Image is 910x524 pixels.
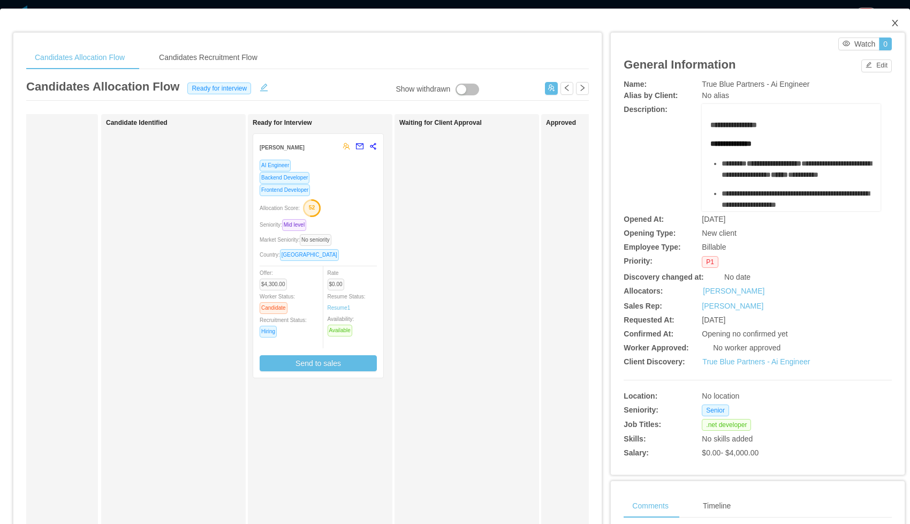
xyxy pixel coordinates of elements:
[702,316,725,324] span: [DATE]
[396,84,450,95] div: Show withdrawn
[26,46,133,70] div: Candidates Allocation Flow
[702,80,809,88] span: True Blue Partners - Ai Engineer
[624,392,657,400] b: Location:
[328,294,366,311] span: Resume Status:
[260,160,291,171] span: AI Engineer
[309,204,315,211] text: 52
[624,357,685,366] b: Client Discovery:
[546,119,696,127] h1: Approved
[713,343,780,352] span: No worker approved
[879,38,892,50] button: 0
[255,81,272,92] button: icon: edit
[280,249,339,261] span: [GEOGRAPHIC_DATA]
[891,19,899,27] i: icon: close
[702,104,881,211] div: rdw-wrapper
[624,494,677,518] div: Comments
[328,270,348,287] span: Rate
[624,406,658,414] b: Seniority:
[624,302,662,310] b: Sales Rep:
[624,80,647,88] b: Name:
[150,46,266,70] div: Candidates Recruitment Flow
[576,82,589,95] button: icon: right
[702,435,753,443] span: No skills added
[260,270,291,287] span: Offer:
[702,256,718,268] span: P1
[260,294,295,311] span: Worker Status:
[560,82,573,95] button: icon: left
[702,448,759,457] span: $0.00 - $4,000.00
[260,252,343,258] span: Country:
[702,391,836,402] div: No location
[343,143,350,150] span: team
[624,448,649,457] b: Salary:
[260,145,305,151] strong: [PERSON_NAME]
[624,56,735,73] article: General Information
[369,143,377,150] span: share-alt
[702,405,729,416] span: Senior
[624,316,674,324] b: Requested At:
[702,229,737,237] span: New client
[260,205,300,211] span: Allocation Score:
[702,419,751,431] span: .net developer
[26,78,179,95] article: Candidates Allocation Flow
[624,287,663,295] b: Allocators:
[260,355,377,371] button: Send to sales
[545,82,558,95] button: icon: usergroup-add
[328,325,352,336] span: Available
[328,279,344,290] span: $0.00
[260,317,307,334] span: Recruitment Status:
[710,119,873,227] div: rdw-editor
[260,222,310,228] span: Seniority:
[260,326,277,338] span: Hiring
[253,119,403,127] h1: Ready for Interview
[328,316,357,333] span: Availability:
[624,420,661,429] b: Job Titles:
[624,330,673,338] b: Confirmed At:
[300,199,321,216] button: 52
[702,357,810,366] a: True Blue Partners - Ai Engineer
[260,184,310,196] span: Frontend Developer
[702,215,725,223] span: [DATE]
[624,257,653,265] b: Priority:
[694,494,739,518] div: Timeline
[328,304,351,312] a: Resume1
[624,229,676,237] b: Opening Type:
[260,279,287,290] span: $4,300.00
[260,302,287,314] span: Candidate
[282,219,306,231] span: Mid level
[624,215,664,223] b: Opened At:
[880,9,910,39] button: Close
[260,237,336,243] span: Market Seniority:
[703,286,764,297] a: [PERSON_NAME]
[106,119,256,127] h1: Candidate Identified
[300,234,331,246] span: No seniority
[702,91,729,100] span: No alias
[702,243,726,251] span: Billable
[702,302,763,310] a: [PERSON_NAME]
[624,243,680,251] b: Employee Type:
[399,119,549,127] h1: Waiting for Client Approval
[702,330,787,338] span: Opening no confirmed yet
[838,38,879,50] button: icon: eyeWatch
[624,273,703,281] b: Discovery changed at:
[187,83,251,94] span: Ready for interview
[861,59,892,72] button: icon: editEdit
[350,138,364,155] button: mail
[624,435,646,443] b: Skills:
[724,273,750,281] span: No date
[624,105,668,114] b: Description:
[260,172,309,184] span: Backend Developer
[624,91,678,100] b: Alias by Client:
[624,343,688,352] b: Worker Approved:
